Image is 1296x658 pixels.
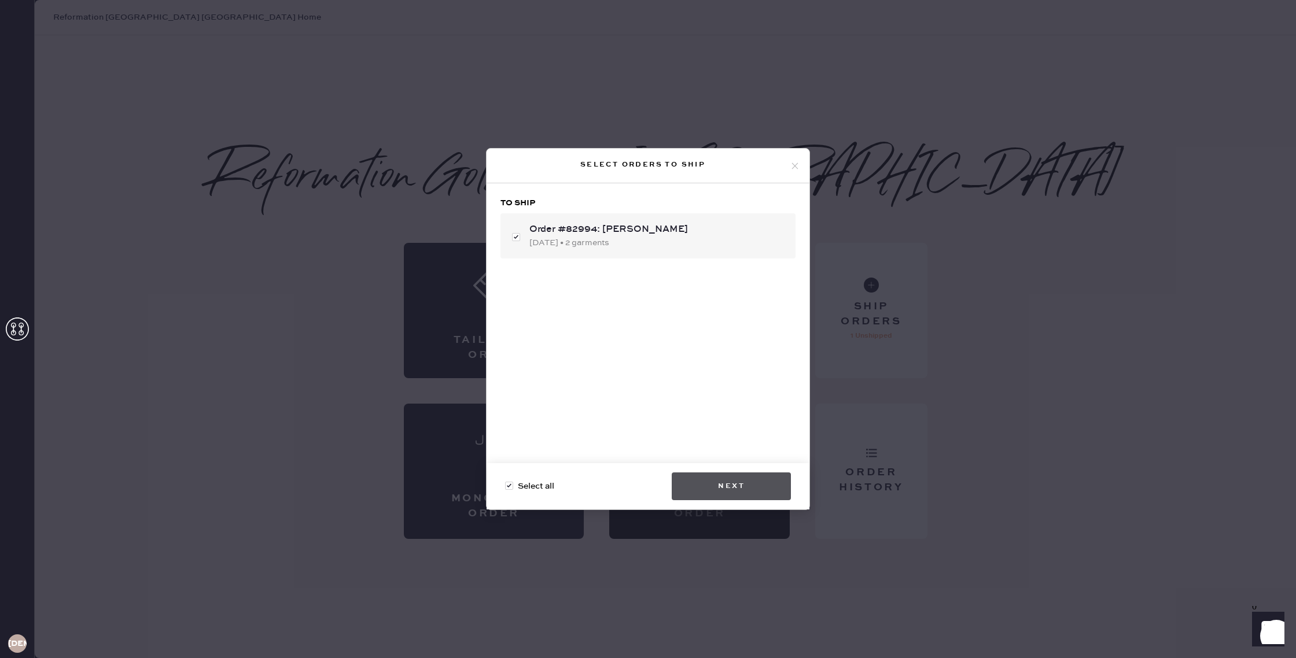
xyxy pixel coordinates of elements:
[1241,606,1291,656] iframe: Front Chat
[672,472,791,500] button: Next
[500,197,796,209] h3: To ship
[518,480,554,493] span: Select all
[529,223,786,236] div: Order #82994: [PERSON_NAME]
[529,236,786,249] div: [DATE] • 2 garments
[496,158,790,172] div: Select orders to ship
[8,639,27,648] h3: [DEMOGRAPHIC_DATA]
